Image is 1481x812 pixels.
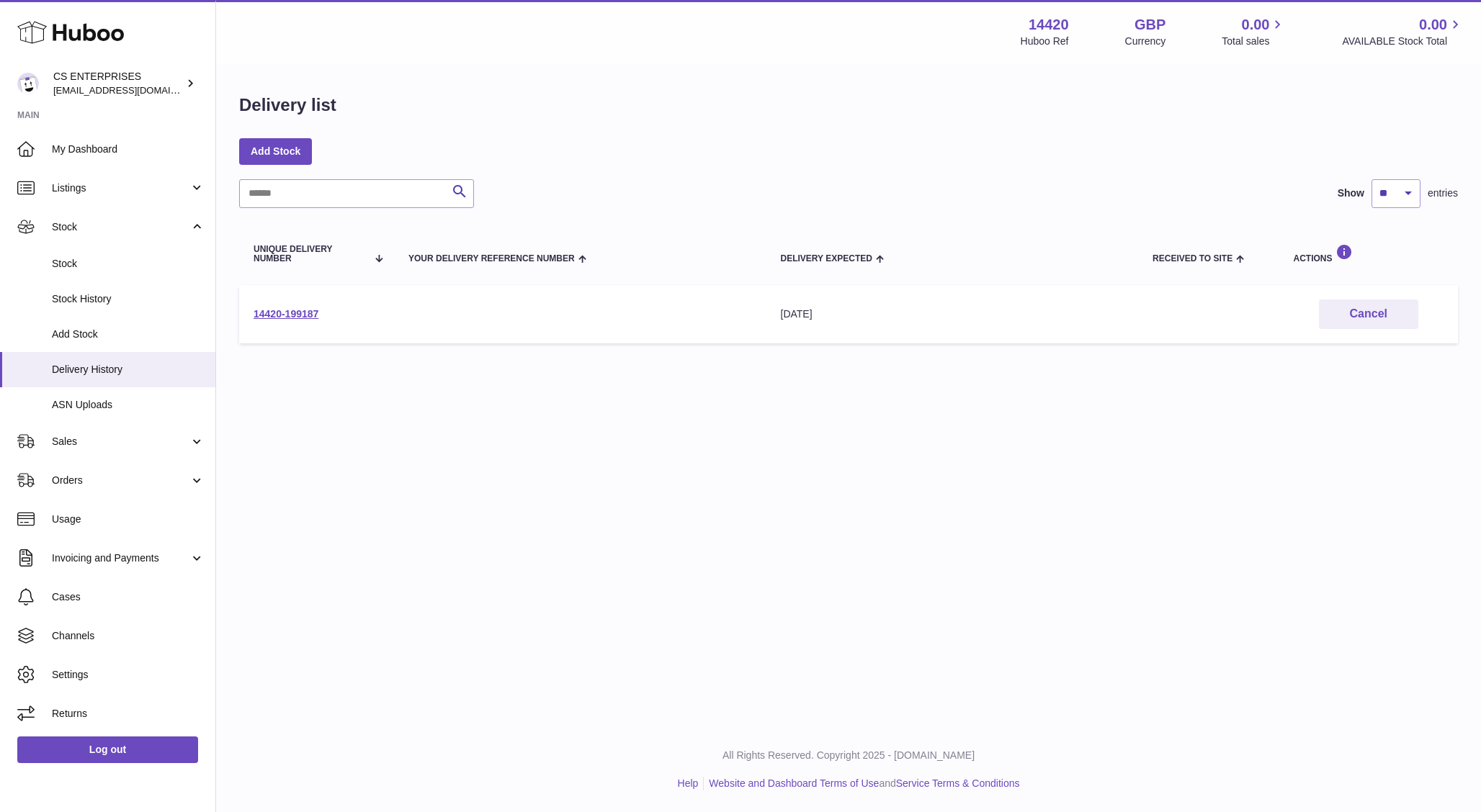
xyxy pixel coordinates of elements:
span: Cases [52,590,205,604]
span: Listings [52,181,189,195]
li: and [704,777,1019,790]
a: Add Stock [239,138,312,164]
span: Settings [52,668,205,682]
a: 14420-199187 [254,308,318,320]
a: 0.00 Total sales [1222,15,1286,48]
a: Log out [17,736,198,762]
span: Received to Site [1153,254,1232,263]
h1: Delivery list [239,94,336,117]
span: Invoicing and Payments [52,551,189,565]
span: AVAILABLE Stock Total [1342,35,1464,48]
img: csenterprisesholding@gmail.com [17,73,39,94]
span: Total sales [1222,35,1286,48]
a: Help [678,777,699,789]
span: Add Stock [52,328,205,341]
div: CS ENTERPRISES [53,70,183,97]
span: Sales [52,435,189,448]
div: Currency [1125,35,1166,48]
div: [DATE] [781,307,1124,321]
span: Stock History [52,292,205,306]
span: Unique Delivery Number [254,245,367,263]
p: All Rights Reserved. Copyright 2025 - [DOMAIN_NAME] [228,749,1469,762]
strong: GBP [1135,15,1165,35]
span: 0.00 [1419,15,1447,35]
span: Usage [52,513,205,526]
span: Returns [52,707,205,721]
span: Your Delivery Reference Number [408,254,575,263]
span: My Dashboard [52,143,205,156]
strong: 14420 [1029,15,1069,35]
span: Channels [52,629,205,643]
span: 0.00 [1242,15,1270,35]
span: Orders [52,474,189,487]
a: Website and Dashboard Terms of Use [709,777,879,789]
a: Service Terms & Conditions [896,777,1020,789]
span: Delivery History [52,363,205,376]
span: entries [1428,186,1458,200]
div: Actions [1293,244,1444,263]
span: ASN Uploads [52,398,205,412]
div: Huboo Ref [1021,35,1069,48]
span: Stock [52,220,189,234]
span: Delivery Expected [781,254,872,263]
button: Cancel [1319,299,1418,329]
span: Stock [52,257,205,271]
a: 0.00 AVAILABLE Stock Total [1342,15,1464,48]
span: [EMAIL_ADDRESS][DOMAIN_NAME] [53,84,212,96]
label: Show [1338,186,1364,200]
